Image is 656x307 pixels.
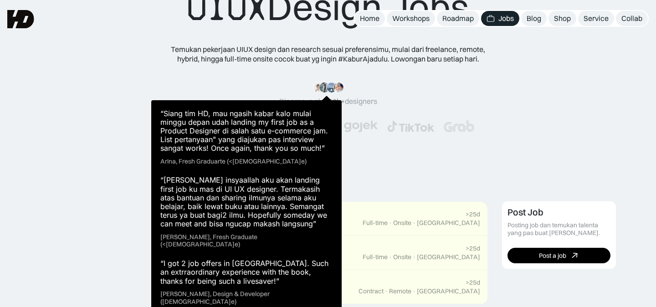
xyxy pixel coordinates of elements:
[616,11,648,26] a: Collab
[160,109,333,153] div: “Siang tim HD, mau ngasih kabar kalo mulai minggu depan udah landing my first job as a Product De...
[539,252,566,260] div: Post a job
[466,210,480,218] div: >25d
[548,11,576,26] a: Shop
[160,259,333,286] div: “I got 2 job offers in [GEOGRAPHIC_DATA]. Such an extrraordinary experience with the book, thanks...
[621,14,642,23] div: Collab
[160,176,333,228] div: “[PERSON_NAME] insyaallah aku akan landing first job ku mas di UI UX designer. Termakasih atas ba...
[363,253,388,261] div: Full-time
[417,219,480,227] div: [GEOGRAPHIC_DATA]
[437,11,479,26] a: Roadmap
[417,253,480,261] div: [GEOGRAPHIC_DATA]
[578,11,614,26] a: Service
[584,14,609,23] div: Service
[160,233,333,249] div: [PERSON_NAME], Fresh Graduate (<[DEMOGRAPHIC_DATA]e)
[164,45,492,64] div: Temukan pekerjaan UIUX design dan research sesuai preferensimu, mulai dari freelance, remote, hyb...
[363,219,388,227] div: Full-time
[466,245,480,252] div: >25d
[387,11,435,26] a: Workshops
[507,221,610,237] div: Posting job dan temukan talenta yang pas buat [PERSON_NAME].
[328,97,345,106] span: 50k+
[389,219,392,227] div: ·
[389,287,411,295] div: Remote
[527,14,541,23] div: Blog
[354,11,385,26] a: Home
[554,14,571,23] div: Shop
[393,253,411,261] div: Onsite
[412,219,416,227] div: ·
[393,219,411,227] div: Onsite
[507,248,610,263] a: Post a job
[359,287,384,295] div: Contract
[412,253,416,261] div: ·
[498,14,514,23] div: Jobs
[392,14,430,23] div: Workshops
[521,11,547,26] a: Blog
[466,279,480,287] div: >25d
[412,287,416,295] div: ·
[481,11,519,26] a: Jobs
[417,287,480,295] div: [GEOGRAPHIC_DATA]
[507,207,543,218] div: Post Job
[160,158,307,165] div: Arina, Fresh Graduarte (<[DEMOGRAPHIC_DATA]e)
[160,290,333,306] div: [PERSON_NAME], Design & Developer ([DEMOGRAPHIC_DATA]e)
[279,97,377,106] div: Dipercaya oleh designers
[389,253,392,261] div: ·
[360,14,379,23] div: Home
[442,14,474,23] div: Roadmap
[384,287,388,295] div: ·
